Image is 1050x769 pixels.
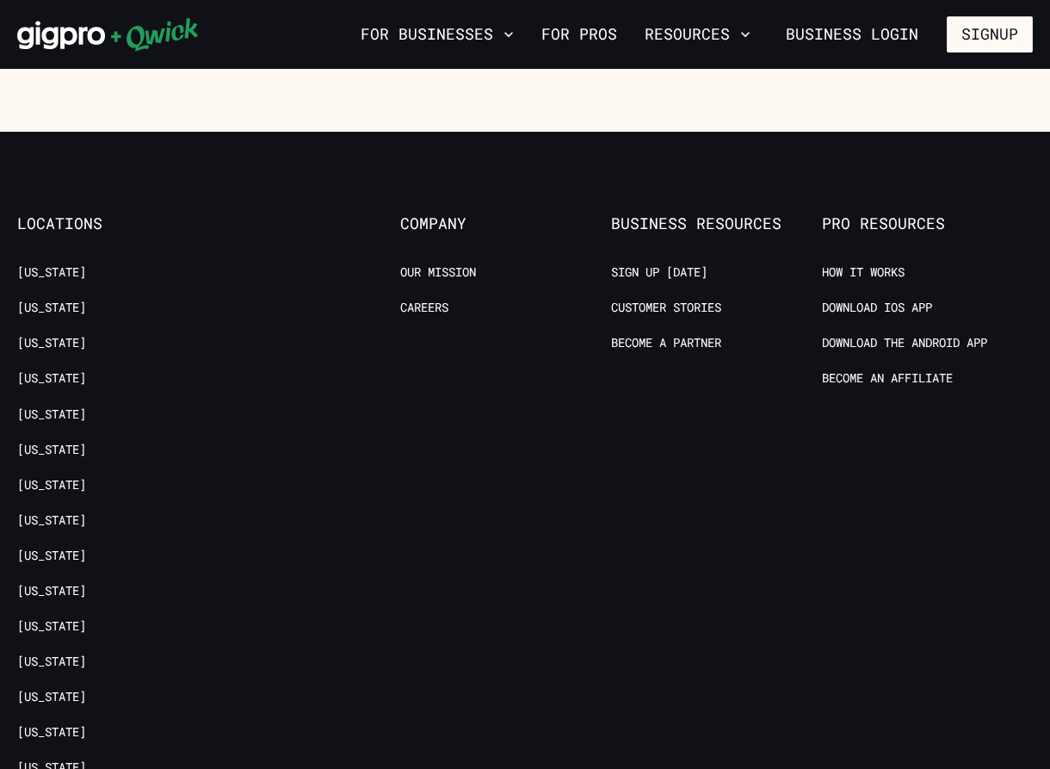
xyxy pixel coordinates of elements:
[17,335,86,351] a: [US_STATE]
[400,300,448,316] a: Careers
[611,214,822,233] span: Business Resources
[17,689,86,705] a: [US_STATE]
[611,264,707,281] a: Sign up [DATE]
[947,16,1033,53] button: Signup
[354,20,521,49] button: For Businesses
[822,335,987,351] a: Download the Android App
[17,583,86,599] a: [US_STATE]
[17,370,86,387] a: [US_STATE]
[17,548,86,564] a: [US_STATE]
[400,214,611,233] span: Company
[17,654,86,670] a: [US_STATE]
[17,512,86,529] a: [US_STATE]
[17,442,86,458] a: [US_STATE]
[534,20,624,49] a: For Pros
[822,214,1033,233] span: Pro Resources
[611,300,721,316] a: Customer stories
[17,618,86,635] a: [US_STATE]
[17,724,86,741] a: [US_STATE]
[17,264,86,281] a: [US_STATE]
[611,335,721,351] a: Become a Partner
[822,264,905,281] a: How it Works
[822,370,953,387] a: Become an Affiliate
[771,16,933,53] a: Business Login
[400,264,476,281] a: Our Mission
[17,406,86,423] a: [US_STATE]
[822,300,932,316] a: Download IOS App
[17,214,228,233] span: Locations
[17,300,86,316] a: [US_STATE]
[638,20,757,49] button: Resources
[17,477,86,493] a: [US_STATE]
